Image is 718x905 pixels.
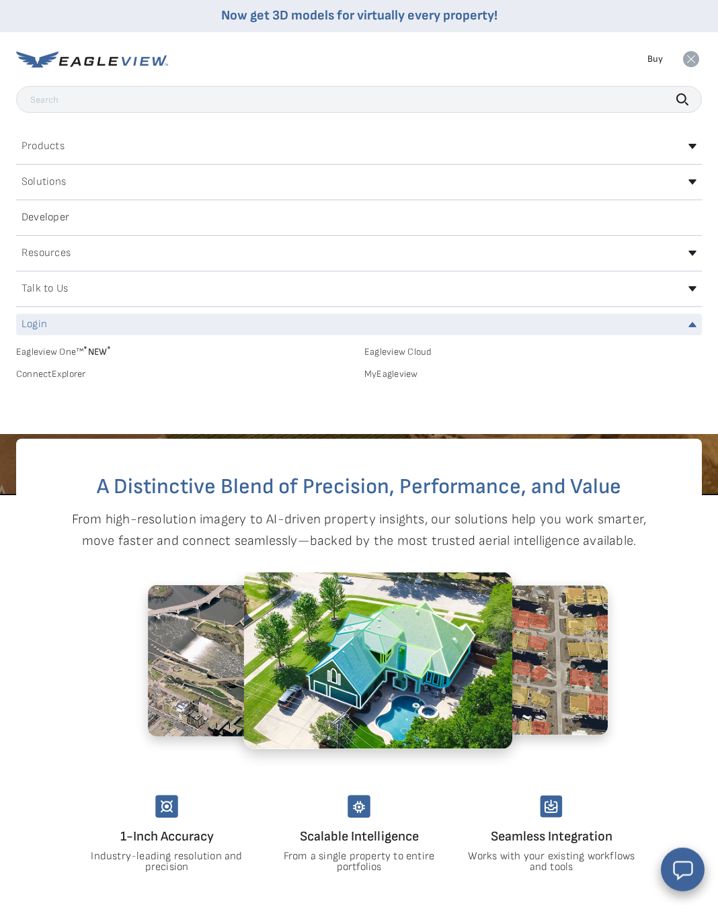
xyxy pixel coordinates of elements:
a: Developer [16,207,702,228]
h2: Solutions [22,177,66,187]
h2: Developer [22,212,69,223]
h2: A Distinctive Blend of Precision, Performance, and Value [70,476,648,498]
a: Eagleview Cloud [364,346,702,358]
img: unmatched-accuracy.svg [155,795,178,818]
h2: Resources [22,248,71,259]
img: scalable-intelligency.svg [348,795,370,818]
p: Industry-leading resolution and precision [82,851,252,873]
img: 4.2.png [243,572,512,749]
p: From high-resolution imagery to AI-driven property insights, our solutions help you work smarter,... [71,509,647,552]
h4: 1-Inch Accuracy [81,826,252,847]
h4: Scalable Intelligence [274,826,444,847]
input: Search [16,86,702,113]
p: Works with your existing workflows and tools [467,851,637,873]
span: NEW [83,346,111,357]
a: Eagleview One™*NEW* [16,342,354,357]
p: From a single property to entire portfolios [274,851,444,873]
a: Now get 3D models for virtually every property! [221,7,497,24]
a: MyEagleview [364,368,702,380]
h2: Talk to Us [22,284,68,294]
h2: Products [22,141,65,152]
h2: Login [22,319,47,330]
button: Open chat window [661,848,705,892]
a: Buy [647,53,663,65]
img: 3.2.png [148,585,376,736]
a: ConnectExplorer [16,368,354,380]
